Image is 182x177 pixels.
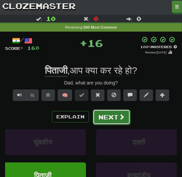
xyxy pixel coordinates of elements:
[140,45,151,49] span: 100 %
[5,36,39,45] div: /
[84,16,90,21] span: :
[100,65,111,76] span: कर
[140,44,177,49] div: Mastered
[123,90,137,101] button: Discuss sentence (alt+u)
[36,16,42,21] span: :
[126,16,132,21] span: :
[96,129,182,155] button: दफ़्ती
[11,90,39,104] div: Text-to-speech controls
[67,65,137,76] span: , ?
[13,90,26,101] button: Play sentence audio (ctl+space)
[87,37,103,49] span: 16
[136,15,141,22] span: 0
[80,36,87,50] span: +
[41,90,55,101] button: Favorite sentence (alt+f)
[75,90,88,101] button: Set this sentence to 100% Mastered (alt+m)
[91,90,104,101] button: Reset to 0% Mastered (alt+r)
[93,109,130,125] button: Next
[5,79,177,86] div: Dad, what are you doing?
[58,90,72,101] button: 🧠
[140,90,153,101] button: Edit sentence (alt+d)
[27,45,39,51] span: 160
[52,111,89,122] button: Explain
[94,15,98,22] span: 0
[46,15,56,22] span: 10
[133,138,146,146] span: दफ़्ती
[114,65,123,76] span: रहे
[145,50,167,54] small: Review: [DATE]
[45,65,67,77] u: पिताजी
[125,65,132,76] span: हो
[107,90,121,101] button: Ignore sentence (alt+i)
[26,90,39,101] button: ½
[5,46,23,50] span: Score:
[156,90,169,101] button: Add to collection (alt+a)
[34,138,53,146] span: चुंबकीय
[84,25,117,29] strong: 500 Most Common
[70,65,83,76] span: आप
[85,65,97,76] span: क्या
